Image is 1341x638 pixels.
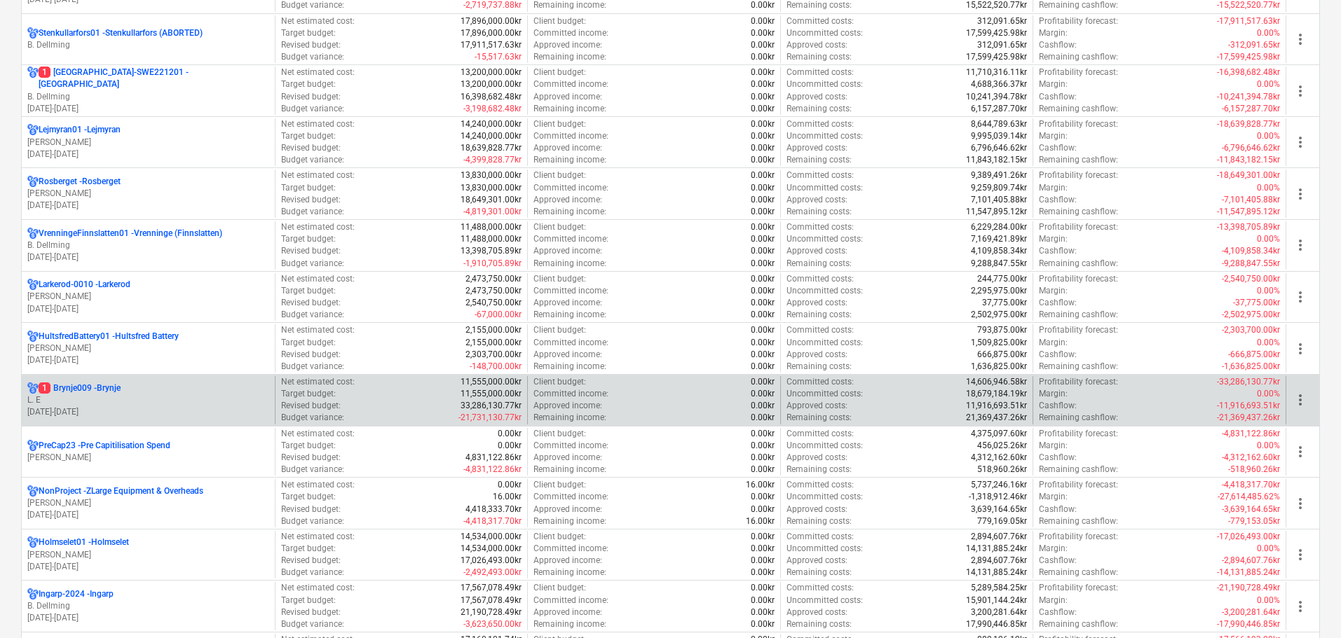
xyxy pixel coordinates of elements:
[39,124,121,136] p: Lejmyran01 - Lejmyran
[39,382,121,394] p: Brynje009 - Brynje
[281,130,336,142] p: Target budget :
[787,309,852,321] p: Remaining costs :
[982,297,1027,309] p: 37,775.00kr
[971,194,1027,206] p: 7,101,405.88kr
[787,103,852,115] p: Remaining costs :
[1257,78,1280,90] p: 0.00%
[751,169,775,181] p: 0.00kr
[966,206,1027,218] p: 11,547,895.12kr
[533,103,606,115] p: Remaining income :
[787,130,863,142] p: Uncommitted costs :
[465,297,522,309] p: 2,540,750.00kr
[787,233,863,245] p: Uncommitted costs :
[39,440,170,452] p: PreCap23 - Pre Capitilisation Spend
[461,182,522,194] p: 13,830,000.00kr
[1222,142,1280,154] p: -6,796,646.62kr
[751,154,775,166] p: 0.00kr
[27,331,39,342] div: Project has multi currencies enabled
[39,176,121,188] p: Rosberget - Rosberget
[1039,51,1118,63] p: Remaining cashflow :
[977,15,1027,27] p: 312,091.65kr
[977,273,1027,285] p: 244,775.00kr
[281,233,336,245] p: Target budget :
[461,142,522,154] p: 18,639,828.77kr
[27,382,39,394] div: Project has multi currencies enabled
[1222,309,1280,321] p: -2,502,975.00kr
[533,78,608,90] p: Committed income :
[281,194,341,206] p: Revised budget :
[1039,349,1077,361] p: Cashflow :
[1222,194,1280,206] p: -7,101,405.88kr
[787,258,852,270] p: Remaining costs :
[533,67,586,78] p: Client budget :
[27,612,269,624] p: [DATE] - [DATE]
[281,349,341,361] p: Revised budget :
[27,27,39,39] div: Project has multi currencies enabled
[1292,237,1309,254] span: more_vert
[751,258,775,270] p: 0.00kr
[281,245,341,257] p: Revised budget :
[27,240,269,251] p: B. Dellming
[461,91,522,103] p: 16,398,682.48kr
[1039,297,1077,309] p: Cashflow :
[751,361,775,373] p: 0.00kr
[39,331,179,342] p: HultsfredBattery01 - Hultsfred Battery
[281,142,341,154] p: Revised budget :
[465,349,522,361] p: 2,303,700.00kr
[787,273,854,285] p: Committed costs :
[27,588,39,600] div: Project has multi currencies enabled
[27,485,39,497] div: Project has multi currencies enabled
[461,67,522,78] p: 13,200,000.00kr
[1039,154,1118,166] p: Remaining cashflow :
[465,285,522,297] p: 2,473,750.00kr
[1039,27,1068,39] p: Margin :
[281,78,336,90] p: Target budget :
[281,67,355,78] p: Net estimated cost :
[533,233,608,245] p: Committed income :
[977,324,1027,336] p: 793,875.00kr
[281,285,336,297] p: Target budget :
[787,285,863,297] p: Uncommitted costs :
[751,297,775,309] p: 0.00kr
[533,245,602,257] p: Approved income :
[1228,39,1280,51] p: -312,091.65kr
[971,118,1027,130] p: 8,644,789.63kr
[971,245,1027,257] p: 4,109,858.34kr
[1257,182,1280,194] p: 0.00%
[751,130,775,142] p: 0.00kr
[787,337,863,349] p: Uncommitted costs :
[39,588,114,600] p: Ingarp-2024 - Ingarp
[475,309,522,321] p: -67,000.00kr
[1292,340,1309,357] span: more_vert
[533,285,608,297] p: Committed income :
[751,273,775,285] p: 0.00kr
[27,148,269,160] p: [DATE] - [DATE]
[461,39,522,51] p: 17,911,517.63kr
[787,324,854,336] p: Committed costs :
[1217,67,1280,78] p: -16,398,682.48kr
[751,142,775,154] p: 0.00kr
[1217,154,1280,166] p: -11,843,182.15kr
[751,39,775,51] p: 0.00kr
[27,536,269,572] div: Holmselet01 -Holmselet[PERSON_NAME][DATE]-[DATE]
[751,51,775,63] p: 0.00kr
[281,361,344,373] p: Budget variance :
[751,337,775,349] p: 0.00kr
[281,51,344,63] p: Budget variance :
[281,273,355,285] p: Net estimated cost :
[1233,297,1280,309] p: -37,775.00kr
[533,273,586,285] p: Client budget :
[281,154,344,166] p: Budget variance :
[27,137,269,148] p: [PERSON_NAME]
[533,206,606,218] p: Remaining income :
[1039,233,1068,245] p: Margin :
[751,118,775,130] p: 0.00kr
[533,361,606,373] p: Remaining income :
[971,103,1027,115] p: 6,157,287.70kr
[787,27,863,39] p: Uncommitted costs :
[27,279,269,314] div: Larkerod-0010 -Larkerod[PERSON_NAME][DATE]-[DATE]
[475,51,522,63] p: -15,517.63kr
[1292,289,1309,305] span: more_vert
[787,15,854,27] p: Committed costs :
[27,440,39,452] div: Project has multi currencies enabled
